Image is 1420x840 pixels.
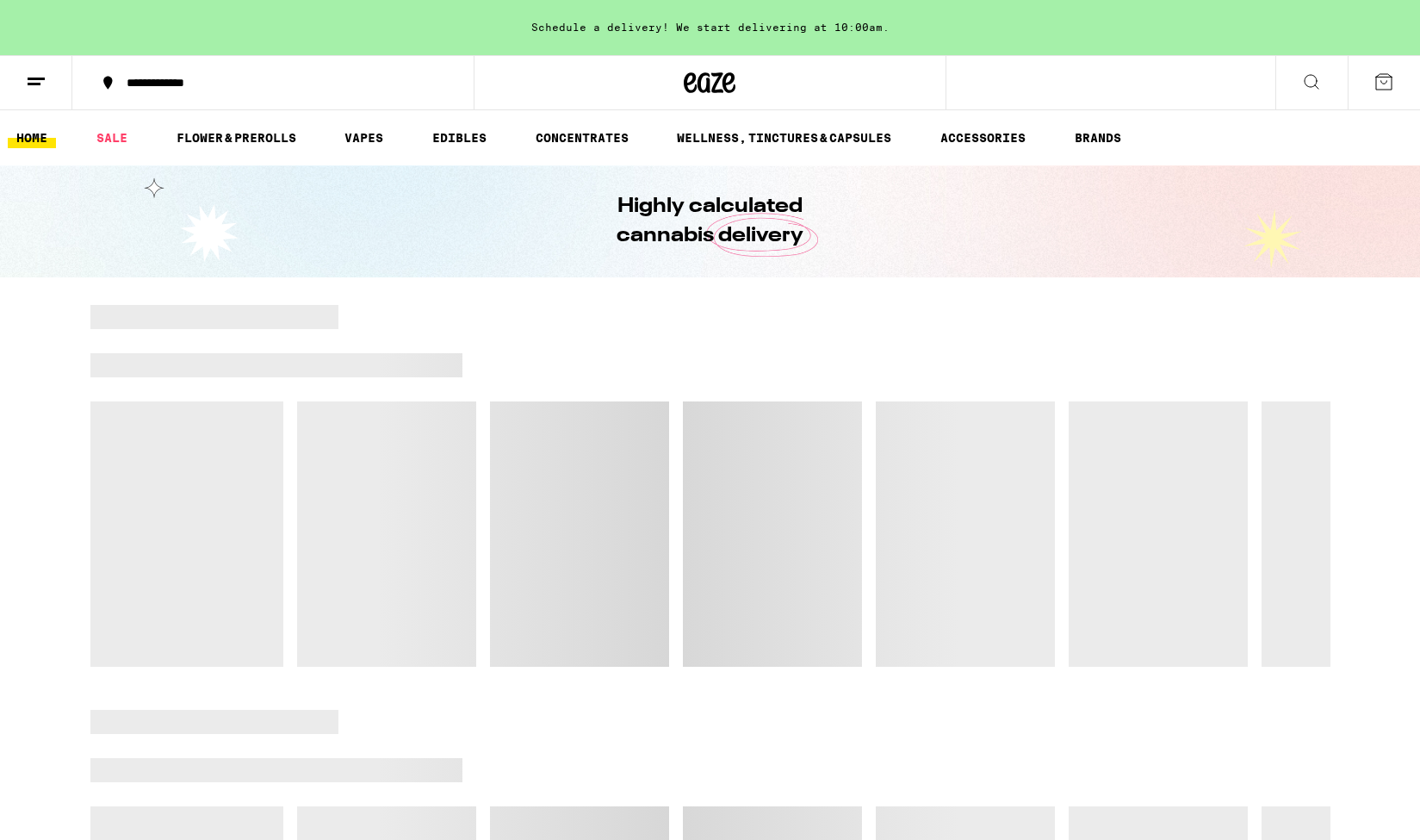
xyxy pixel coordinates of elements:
[336,128,392,148] a: VAPES
[88,128,136,148] a: SALE
[527,128,637,148] a: CONCENTRATES
[668,128,900,148] a: WELLNESS, TINCTURES & CAPSULES
[1066,128,1130,148] a: BRANDS
[168,128,305,148] a: FLOWER & PREROLLS
[8,128,56,148] a: HOME
[568,192,853,251] h1: Highly calculated cannabis delivery
[424,128,495,148] a: EDIBLES
[932,128,1034,148] a: ACCESSORIES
